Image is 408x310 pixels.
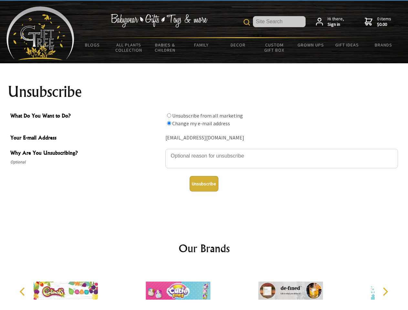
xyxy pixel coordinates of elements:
img: Babyware - Gifts - Toys and more... [6,6,74,60]
h2: Our Brands [13,241,395,256]
span: Hi there, [328,16,344,27]
a: Grown Ups [292,38,329,52]
span: Optional [10,158,162,166]
img: Babywear - Gifts - Toys & more [110,14,207,27]
span: 0 items [377,16,391,27]
a: All Plants Collection [111,38,147,57]
h1: Unsubscribe [8,84,401,99]
label: Change my e-mail address [172,120,230,127]
img: product search [244,19,250,26]
textarea: Why Are You Unsubscribing? [165,149,398,168]
input: What Do You Want to Do? [167,113,171,118]
input: What Do You Want to Do? [167,121,171,125]
span: Your E-mail Address [10,134,162,143]
a: BLOGS [74,38,111,52]
button: Next [378,284,392,299]
button: Unsubscribe [190,176,218,191]
span: Why Are You Unsubscribing? [10,149,162,158]
a: 0 items$0.00 [365,16,391,27]
div: [EMAIL_ADDRESS][DOMAIN_NAME] [165,133,398,143]
strong: Sign in [328,22,344,27]
span: What Do You Want to Do? [10,112,162,121]
button: Previous [16,284,30,299]
a: Brands [365,38,402,52]
input: Site Search [253,16,306,27]
a: Hi there,Sign in [316,16,344,27]
label: Unsubscribe from all marketing [172,112,243,119]
a: Custom Gift Box [256,38,293,57]
a: Babies & Children [147,38,183,57]
a: Family [183,38,220,52]
a: Gift Ideas [329,38,365,52]
a: Decor [220,38,256,52]
strong: $0.00 [377,22,391,27]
